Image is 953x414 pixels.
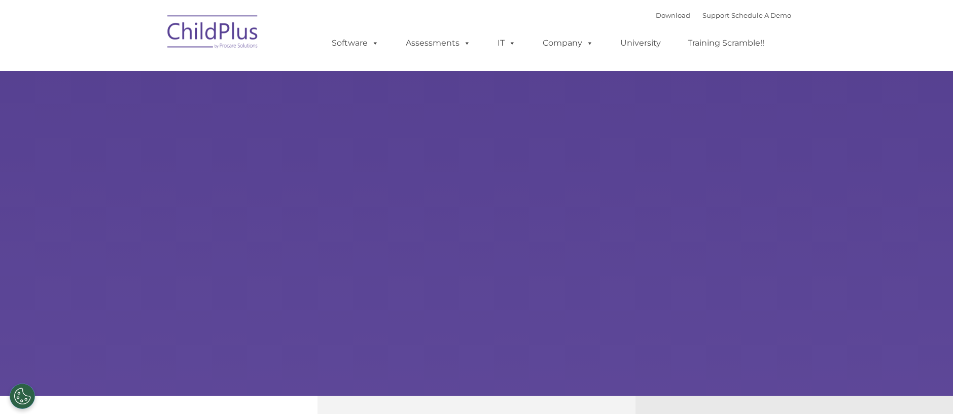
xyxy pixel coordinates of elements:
a: Support [702,11,729,19]
a: IT [487,33,526,53]
a: Training Scramble!! [678,33,774,53]
img: ChildPlus by Procare Solutions [162,8,264,59]
a: Assessments [396,33,481,53]
a: Schedule A Demo [731,11,791,19]
a: Download [656,11,690,19]
button: Cookies Settings [10,384,35,409]
a: University [610,33,671,53]
font: | [656,11,791,19]
a: Company [533,33,604,53]
a: Software [322,33,389,53]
